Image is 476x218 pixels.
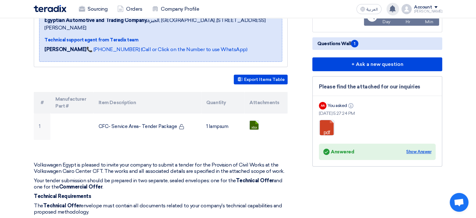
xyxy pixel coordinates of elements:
button: العربية [356,4,381,14]
div: Day [382,19,391,25]
span: الجيزة, [GEOGRAPHIC_DATA] ,[STREET_ADDRESS][PERSON_NAME] [44,17,277,32]
div: Hr [406,19,410,25]
p: The envelope must contain all documents related to your company's technical capabilities and prop... [34,203,288,215]
a: Open chat [450,193,468,212]
button: Export Items Table [234,75,288,84]
td: 1 lampsum [201,114,244,140]
a: 📞 [PHONE_NUMBER] (Call or Click on the Number to use WhatsApp) [86,46,247,52]
div: AA [319,102,326,109]
div: Show Answer [406,149,431,155]
span: العربية [366,7,378,12]
p: Volkswagen Egypt is pleased to invite your company to submit a tender for the Provision of Civil ... [34,162,288,174]
a: Company Profile [147,2,204,16]
div: Please find the attached for our inquiries [319,83,436,91]
div: [PERSON_NAME] [414,10,442,13]
span: 1 [351,40,358,47]
span: Questions Wall [317,40,358,47]
strong: Technical Requirements [34,193,91,199]
td: 1 [34,114,50,140]
a: Sourcing [74,2,112,16]
div: Min [425,19,433,25]
button: + Ask a new question [312,57,442,71]
div: [DATE] 5:27:24 PM [319,110,436,117]
strong: Technical Offer [236,178,274,183]
th: Item Description [94,92,202,114]
div: Account [414,5,432,10]
p: Your tender submission should be prepared in two separate, sealed envelopes: one for the and one ... [34,178,288,190]
th: Attachments [244,92,288,114]
a: Orders [112,2,147,16]
strong: [PERSON_NAME] [44,46,86,52]
th: # [34,92,50,114]
td: CFC- Service Area- Tender Package [94,114,202,140]
strong: Commercial Offer [59,184,102,190]
a: Book_1756219215007.xlsx [250,121,300,158]
th: Manufacturer Part # [50,92,94,114]
div: Answered [323,147,354,156]
div: You asked [328,102,355,109]
th: Quantity [201,92,244,114]
img: profile_test.png [402,4,412,14]
a: RFI_Volks_CFC_1756823242674.pdf [319,120,369,158]
strong: Technical Offer [43,203,81,209]
div: Technical support agent from Teradix team [44,37,277,43]
img: Teradix logo [34,5,66,12]
b: Egyptian Automotive and Trading Company, [44,17,147,23]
